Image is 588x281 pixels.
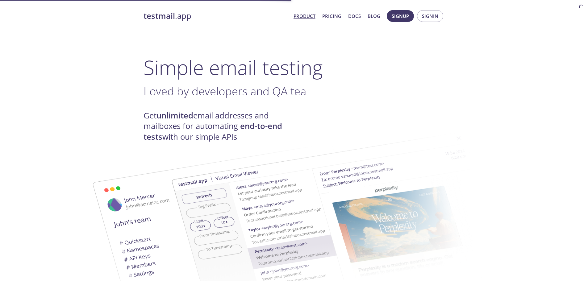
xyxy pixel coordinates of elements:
a: Blog [368,12,380,20]
strong: unlimited [156,110,193,121]
strong: end-to-end tests [144,121,282,142]
button: Signin [417,10,443,22]
a: testmail.app [144,11,289,21]
h1: Simple email testing [144,56,445,79]
span: Signin [422,12,438,20]
a: Docs [348,12,361,20]
strong: testmail [144,10,175,21]
button: Signup [387,10,414,22]
a: Pricing [322,12,341,20]
h4: Get email addresses and mailboxes for automating with our simple APIs [144,110,294,142]
span: Loved by developers and QA tea [144,83,306,99]
span: Signup [392,12,409,20]
a: Product [294,12,315,20]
